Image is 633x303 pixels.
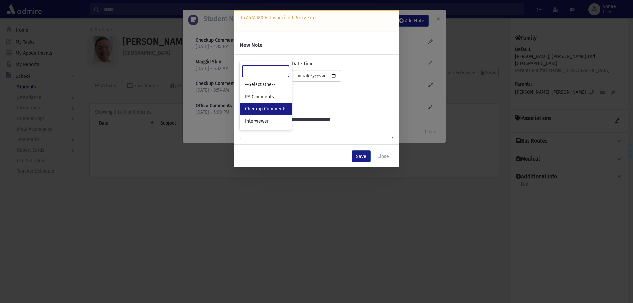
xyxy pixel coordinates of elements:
[245,94,274,100] span: RY Comments
[292,60,314,67] label: Date Time
[240,60,259,67] label: Log Type:
[242,65,289,77] input: Search
[245,118,269,125] span: Interviewer
[245,81,276,88] span: --Select One--
[234,10,399,31] div: 0xA57A0800: Unspecified Proxy Error
[240,41,263,49] h6: New Note
[245,106,286,112] span: Checkup Comments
